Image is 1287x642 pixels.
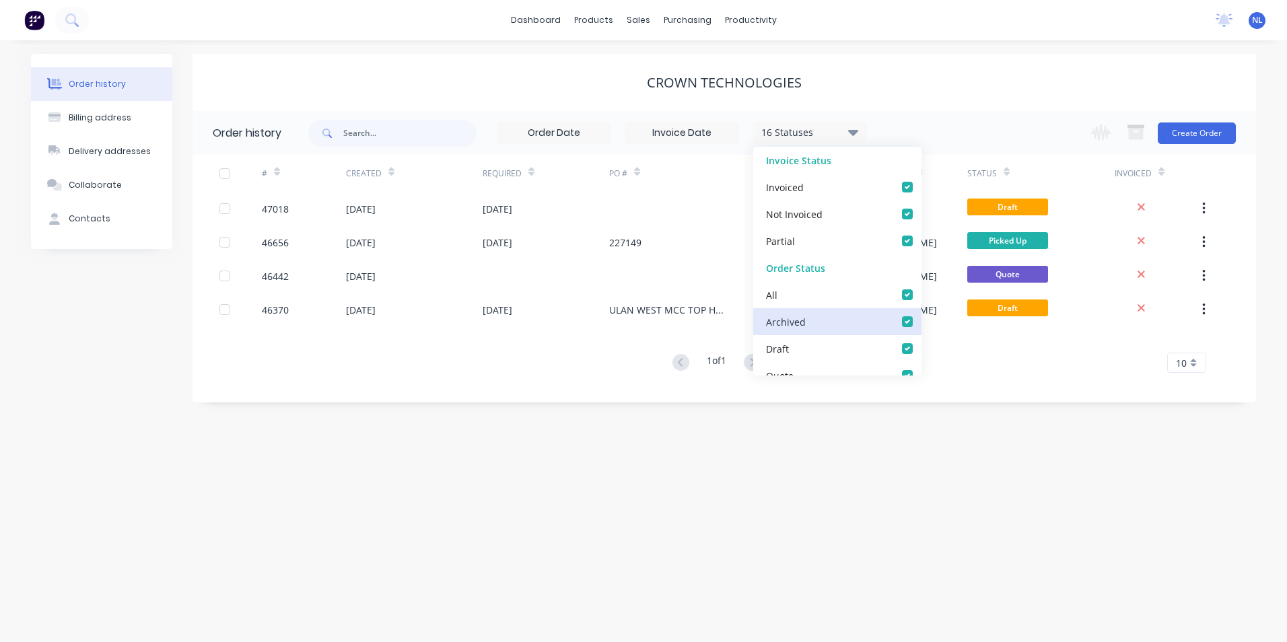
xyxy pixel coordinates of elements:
[766,234,795,248] div: Partial
[346,303,376,317] div: [DATE]
[967,199,1048,215] span: Draft
[346,155,483,192] div: Created
[657,10,718,30] div: purchasing
[31,202,172,236] button: Contacts
[483,155,609,192] div: Required
[753,254,921,281] div: Order Status
[31,67,172,101] button: Order history
[753,125,866,140] div: 16 Statuses
[609,303,730,317] div: ULAN WEST MCC TOP HATS 24074-06
[262,155,346,192] div: #
[69,145,151,157] div: Delivery addresses
[707,353,726,373] div: 1 of 1
[967,168,997,180] div: Status
[1115,155,1199,192] div: Invoiced
[483,236,512,250] div: [DATE]
[69,112,131,124] div: Billing address
[753,147,921,174] div: Invoice Status
[766,341,789,355] div: Draft
[24,10,44,30] img: Factory
[567,10,620,30] div: products
[69,78,126,90] div: Order history
[620,10,657,30] div: sales
[766,368,794,382] div: Quote
[1115,168,1152,180] div: Invoiced
[483,202,512,216] div: [DATE]
[262,236,289,250] div: 46656
[31,135,172,168] button: Delivery addresses
[625,123,738,143] input: Invoice Date
[504,10,567,30] a: dashboard
[213,125,281,141] div: Order history
[262,269,289,283] div: 46442
[1176,356,1187,370] span: 10
[69,179,122,191] div: Collaborate
[346,168,382,180] div: Created
[31,101,172,135] button: Billing address
[31,168,172,202] button: Collaborate
[766,180,804,194] div: Invoiced
[609,168,627,180] div: PO #
[766,287,777,301] div: All
[346,202,376,216] div: [DATE]
[346,236,376,250] div: [DATE]
[497,123,611,143] input: Order Date
[483,303,512,317] div: [DATE]
[343,120,477,147] input: Search...
[483,168,522,180] div: Required
[967,232,1048,249] span: Picked Up
[609,155,757,192] div: PO #
[262,202,289,216] div: 47018
[647,75,802,91] div: CROWN TECHNOLOGIES
[1158,122,1236,144] button: Create Order
[262,303,289,317] div: 46370
[766,314,806,328] div: Archived
[609,236,641,250] div: 227149
[718,10,784,30] div: productivity
[1252,14,1263,26] span: NL
[967,155,1115,192] div: Status
[262,168,267,180] div: #
[69,213,110,225] div: Contacts
[967,266,1048,283] span: Quote
[346,269,376,283] div: [DATE]
[766,207,823,221] div: Not Invoiced
[967,299,1048,316] span: Draft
